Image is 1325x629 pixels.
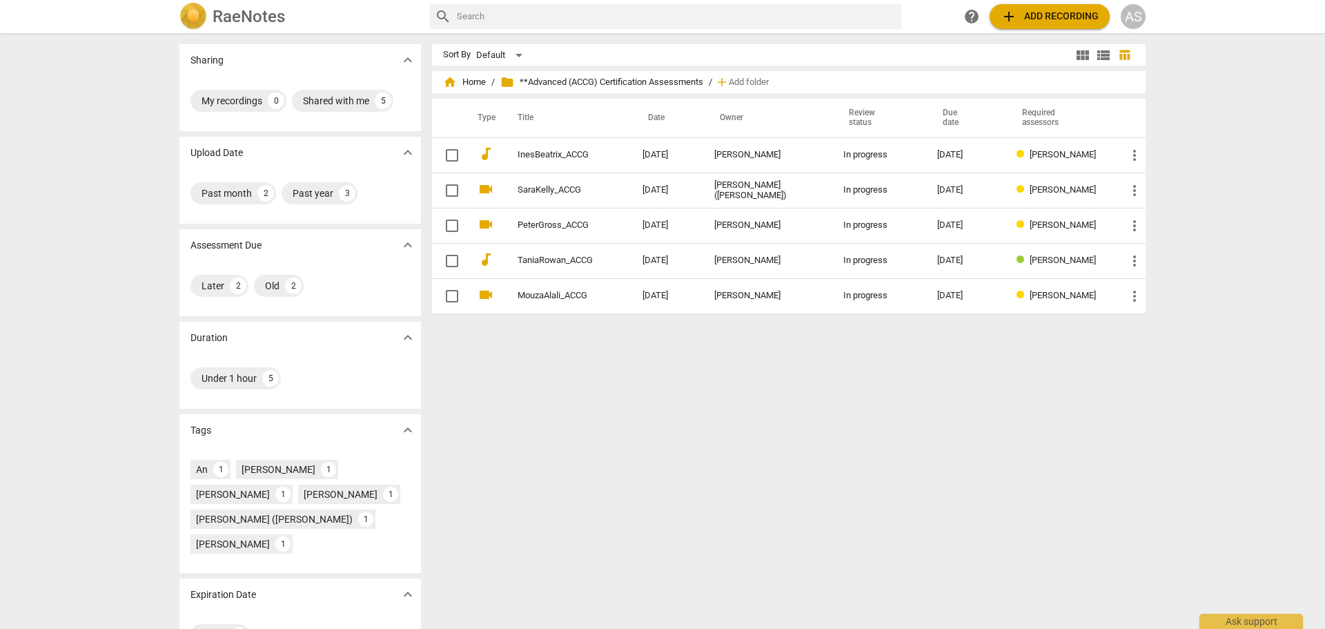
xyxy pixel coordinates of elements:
div: [DATE] [937,291,994,301]
span: / [709,77,712,88]
span: home [443,75,457,89]
div: 5 [262,370,279,387]
td: [DATE] [631,208,703,243]
div: 1 [358,512,373,527]
div: 1 [321,462,336,477]
div: Old [265,279,279,293]
a: SaraKelly_ACCG [518,185,593,195]
div: Sort By [443,50,471,60]
span: view_list [1095,47,1112,64]
td: [DATE] [631,137,703,173]
div: 1 [275,536,291,552]
p: Tags [190,423,211,438]
span: [PERSON_NAME] [1030,290,1096,300]
span: expand_more [400,237,416,253]
div: Ask support [1199,614,1303,629]
span: add [1001,8,1017,25]
span: Home [443,75,486,89]
div: In progress [843,150,915,160]
span: videocam [478,181,494,197]
div: 2 [230,278,246,294]
div: [DATE] [937,150,994,160]
p: Expiration Date [190,588,256,602]
span: Review status: in progress [1017,290,1030,300]
div: 1 [383,487,398,502]
div: [PERSON_NAME] [304,487,377,501]
span: more_vert [1126,217,1143,234]
span: [PERSON_NAME] [1030,255,1096,265]
span: expand_more [400,52,416,68]
button: Show more [397,50,418,70]
div: [PERSON_NAME] [714,291,821,301]
div: [PERSON_NAME] [714,255,821,266]
td: [DATE] [631,278,703,313]
p: Sharing [190,53,224,68]
div: In progress [843,255,915,266]
span: expand_more [400,422,416,438]
span: table_chart [1118,48,1131,61]
th: Owner [703,99,832,137]
span: help [963,8,980,25]
th: Review status [832,99,926,137]
td: [DATE] [631,173,703,208]
button: Tile view [1072,45,1093,66]
button: Show more [397,584,418,605]
button: Show more [397,327,418,348]
th: Due date [926,99,1005,137]
div: Past year [293,186,333,200]
span: add [715,75,729,89]
span: [PERSON_NAME] [1030,220,1096,230]
img: Logo [179,3,207,30]
div: [PERSON_NAME] [242,463,315,476]
div: 1 [213,462,228,477]
span: expand_more [400,144,416,161]
div: Shared with me [303,94,369,108]
button: Show more [397,420,418,441]
div: [PERSON_NAME] [196,487,270,501]
div: 2 [285,278,302,294]
span: more_vert [1126,288,1143,304]
div: [DATE] [937,185,994,195]
span: view_module [1074,47,1091,64]
span: more_vert [1126,253,1143,269]
span: expand_more [400,329,416,346]
div: Later [202,279,224,293]
span: Review status: completed [1017,255,1030,265]
button: List view [1093,45,1114,66]
span: videocam [478,287,494,303]
th: Required assessors [1005,99,1115,137]
p: Upload Date [190,146,243,160]
span: audiotrack [478,251,494,268]
div: Past month [202,186,252,200]
div: In progress [843,291,915,301]
td: [DATE] [631,243,703,278]
button: AS [1121,4,1146,29]
a: MouzaAlali_ACCG [518,291,593,301]
th: Date [631,99,703,137]
span: search [435,8,451,25]
div: 3 [339,185,355,202]
div: An [196,463,208,476]
span: more_vert [1126,147,1143,164]
button: Upload [990,4,1110,29]
div: [PERSON_NAME] [196,537,270,551]
div: [DATE] [937,220,994,231]
span: Review status: in progress [1017,149,1030,159]
span: Review status: in progress [1017,220,1030,230]
div: [PERSON_NAME] ([PERSON_NAME]) [196,512,353,526]
div: Default [476,44,527,66]
div: 2 [257,185,274,202]
span: Add recording [1001,8,1099,25]
span: [PERSON_NAME] [1030,184,1096,195]
span: [PERSON_NAME] [1030,149,1096,159]
span: expand_more [400,586,416,603]
span: **Advanced (ACCG) Certification Assessments [500,75,703,89]
div: [DATE] [937,255,994,266]
span: folder [500,75,514,89]
div: Under 1 hour [202,371,257,385]
div: My recordings [202,94,262,108]
div: [PERSON_NAME] [714,220,821,231]
div: 5 [375,93,391,109]
a: Help [959,4,984,29]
